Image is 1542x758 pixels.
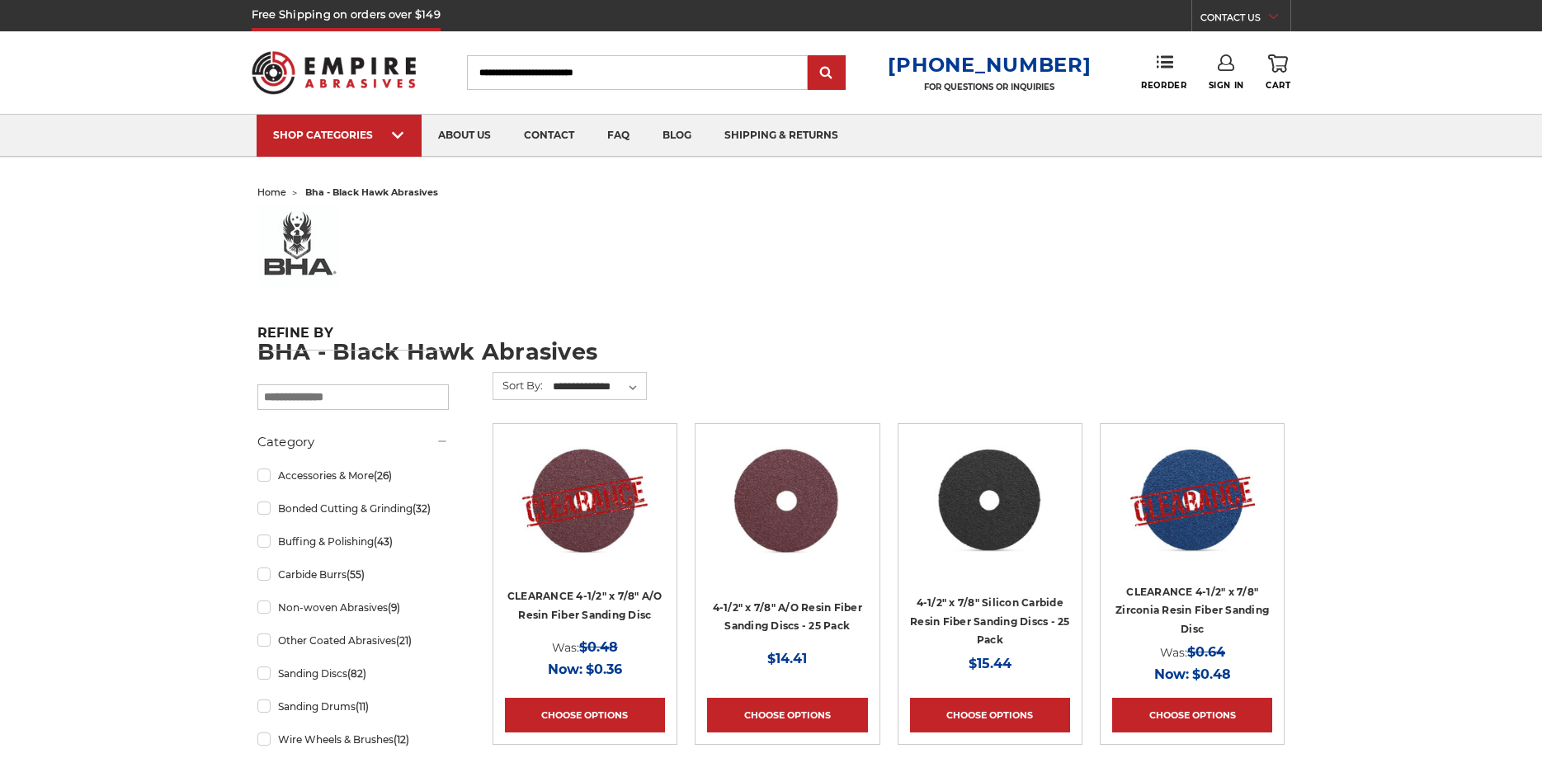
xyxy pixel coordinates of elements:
[347,568,365,581] span: (55)
[257,692,449,721] a: Sanding Drums
[1209,80,1244,91] span: Sign In
[888,53,1091,77] a: [PHONE_NUMBER]
[910,435,1070,596] a: 4.5 Inch Silicon Carbide Resin Fiber Discs
[1154,666,1189,682] span: Now:
[257,626,449,655] a: Other Coated Abrasives
[257,527,449,556] a: Buffing & Polishing
[767,651,807,666] span: $14.41
[518,435,653,567] img: CLEARANCE 4-1/2" x 7/8" A/O Resin Fiber Sanding Disc
[505,636,665,658] div: Was:
[257,432,449,452] h5: Category
[1112,435,1272,596] a: CLEARANCE 4-1/2" zirc resin fiber disc
[505,435,665,596] a: CLEARANCE 4-1/2" x 7/8" A/O Resin Fiber Sanding Disc
[910,698,1070,732] a: Choose Options
[257,659,449,688] a: Sanding Discs
[493,373,543,398] label: Sort By:
[1187,644,1225,660] span: $0.64
[548,661,582,677] span: Now:
[374,535,393,548] span: (43)
[388,601,400,614] span: (9)
[396,634,412,647] span: (21)
[910,596,1070,646] a: 4-1/2" x 7/8" Silicon Carbide Resin Fiber Sanding Discs - 25 Pack
[1200,8,1290,31] a: CONTACT US
[1112,641,1272,663] div: Was:
[507,590,663,621] a: CLEARANCE 4-1/2" x 7/8" A/O Resin Fiber Sanding Disc
[707,435,867,596] a: 4.5 inch resin fiber disc
[1141,80,1186,91] span: Reorder
[713,601,862,633] a: 4-1/2" x 7/8" A/O Resin Fiber Sanding Discs - 25 Pack
[708,115,855,157] a: shipping & returns
[1141,54,1186,90] a: Reorder
[305,186,438,198] span: bha - black hawk abrasives
[1126,435,1259,567] img: CLEARANCE 4-1/2" zirc resin fiber disc
[720,435,855,567] img: 4.5 inch resin fiber disc
[1112,698,1272,732] a: Choose Options
[252,40,417,105] img: Empire Abrasives
[356,700,369,713] span: (11)
[1266,80,1290,91] span: Cart
[810,57,843,90] input: Submit
[257,325,449,351] h5: Refine by
[257,205,340,287] img: bha%20logo_1578506219__73569.original.jpg
[257,461,449,490] a: Accessories & More
[707,698,867,732] a: Choose Options
[923,435,1056,567] img: 4.5 Inch Silicon Carbide Resin Fiber Discs
[1192,666,1231,682] span: $0.48
[888,82,1091,92] p: FOR QUESTIONS OR INQUIRIES
[347,667,366,680] span: (82)
[257,593,449,622] a: Non-woven Abrasives
[646,115,708,157] a: blog
[505,698,665,732] a: Choose Options
[579,639,618,655] span: $0.48
[507,115,591,157] a: contact
[1115,586,1269,635] a: CLEARANCE 4-1/2" x 7/8" Zirconia Resin Fiber Sanding Disc
[1266,54,1290,91] a: Cart
[257,494,449,523] a: Bonded Cutting & Grinding
[413,502,431,515] span: (32)
[422,115,507,157] a: about us
[550,374,646,399] select: Sort By:
[257,725,449,754] a: Wire Wheels & Brushes
[591,115,646,157] a: faq
[257,341,1285,363] h1: BHA - Black Hawk Abrasives
[257,560,449,589] a: Carbide Burrs
[273,129,405,141] div: SHOP CATEGORIES
[586,661,622,677] span: $0.36
[374,469,392,482] span: (26)
[394,733,409,746] span: (12)
[257,186,286,198] a: home
[969,656,1011,671] span: $15.44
